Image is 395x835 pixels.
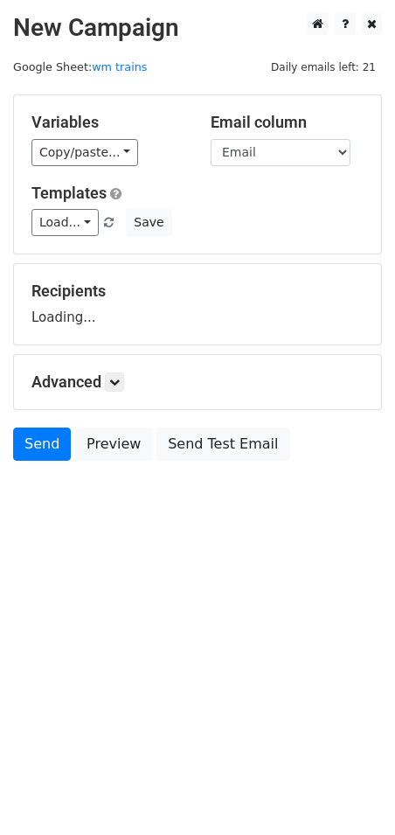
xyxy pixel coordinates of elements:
h5: Recipients [31,282,364,301]
h5: Variables [31,113,184,132]
h2: New Campaign [13,13,382,43]
a: Preview [75,428,152,461]
div: Loading... [31,282,364,327]
a: Send [13,428,71,461]
button: Save [126,209,171,236]
a: Send Test Email [156,428,289,461]
small: Google Sheet: [13,60,147,73]
span: Daily emails left: 21 [265,58,382,77]
h5: Email column [211,113,364,132]
a: Daily emails left: 21 [265,60,382,73]
a: Load... [31,209,99,236]
h5: Advanced [31,372,364,392]
a: wm trains [92,60,147,73]
a: Templates [31,184,107,202]
a: Copy/paste... [31,139,138,166]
